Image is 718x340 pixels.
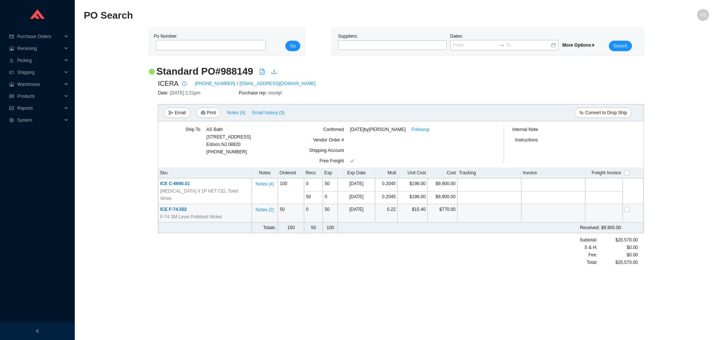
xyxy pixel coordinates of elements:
[263,225,276,230] span: Totals:
[515,137,538,143] span: Instructions
[598,236,638,244] div: $20,570.00
[252,107,285,118] button: Email history (3)
[160,213,222,221] span: F-74 SM Lever Polished Nickel
[350,126,406,133] span: [DATE] by [PERSON_NAME]
[9,106,14,110] span: fund
[154,32,264,51] div: Po Number:
[336,32,448,51] div: Suppliers:
[304,178,323,191] td: 0
[239,90,269,96] span: Purchase rep:
[158,90,170,96] span: Date:
[338,168,375,178] th: Exp Date
[271,69,277,75] span: download
[427,168,457,178] th: Cost
[164,107,190,118] button: sendEmail
[609,41,632,51] button: Search
[575,107,632,118] button: swapConvert to Drop Ship
[160,207,187,212] span: ICE F-74.502
[323,168,338,178] th: Exp
[412,126,430,133] a: Followup
[255,180,274,188] span: Notes ( 4 )
[398,204,427,222] td: $15.40
[338,178,375,191] td: [DATE]
[160,169,250,177] div: Sku
[17,31,62,43] span: Purchase Orders
[613,42,628,50] span: Search
[585,168,623,178] th: Freight Invoice
[375,178,398,191] td: 0.2045
[398,178,427,191] td: $198.00
[700,9,706,21] span: YS
[259,69,265,75] span: file-pdf
[9,34,14,39] span: credit-card
[427,204,457,222] td: $770.00
[17,66,62,78] span: Shipping
[584,244,598,251] span: S & H:
[227,109,246,114] button: Notes (4)
[278,204,304,222] td: 50
[196,107,221,118] button: printerPrint
[9,94,14,99] span: read
[375,204,398,222] td: 0.22
[313,137,344,143] span: Vendor Order #
[278,222,304,233] td: 150
[323,178,338,191] td: 50
[9,118,14,122] span: setting
[158,78,178,89] span: ICERA
[598,244,638,251] div: $0.00
[285,41,300,51] button: Go
[206,126,251,156] div: [PHONE_NUMBER]
[269,90,282,96] span: mordyl
[207,109,216,116] span: Print
[278,168,304,178] th: Ordered
[375,222,623,233] td: $9,900.00
[255,180,274,185] button: Notes (4)
[598,259,638,266] div: $20,570.00
[579,110,584,116] span: swap
[309,148,344,153] span: Shipping Account
[271,69,277,76] a: download
[398,191,427,205] td: $198.00
[259,69,265,76] a: file-pdf
[175,109,186,116] span: Email
[627,251,638,259] span: $0.00
[278,178,304,204] td: 100
[240,80,316,87] a: [EMAIL_ADDRESS][DOMAIN_NAME]
[206,126,251,148] div: AS Bath [STREET_ADDRESS] Edison , NJ 08820
[588,251,597,259] span: Fee :
[17,78,62,90] span: Warehouse
[323,204,338,222] td: 50
[237,80,238,87] span: /
[156,65,253,78] h2: Standard PO # 988149
[375,191,398,205] td: 0.2045
[323,222,338,233] td: 100
[180,81,188,86] span: info-circle
[506,41,550,49] input: To
[252,109,285,116] span: Email history (3)
[375,168,398,178] th: Mult
[17,102,62,114] span: Reports
[17,90,62,102] span: Products
[398,168,427,178] th: Unit Cost
[499,43,504,48] span: swap-right
[350,159,355,163] span: check
[453,41,498,49] input: From
[457,168,521,178] th: Tracking
[323,191,338,205] td: 0
[323,127,344,132] span: Confirmed
[252,168,278,178] th: Notes
[562,43,596,48] span: More Options
[17,54,62,66] span: Picking
[160,187,250,202] span: [MEDICAL_DATA] II 1P HET CEL Toilet White
[255,206,274,211] button: Notes (2)
[304,168,323,178] th: Recv
[427,191,457,205] td: $9,900.00
[580,236,597,244] span: Subtotal:
[319,158,344,163] span: Free Freight
[178,78,189,89] button: info-circle
[35,329,40,333] span: left
[17,43,62,54] span: Receiving
[512,127,538,132] span: Internal Note
[290,42,296,50] span: Go
[306,194,311,199] span: 50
